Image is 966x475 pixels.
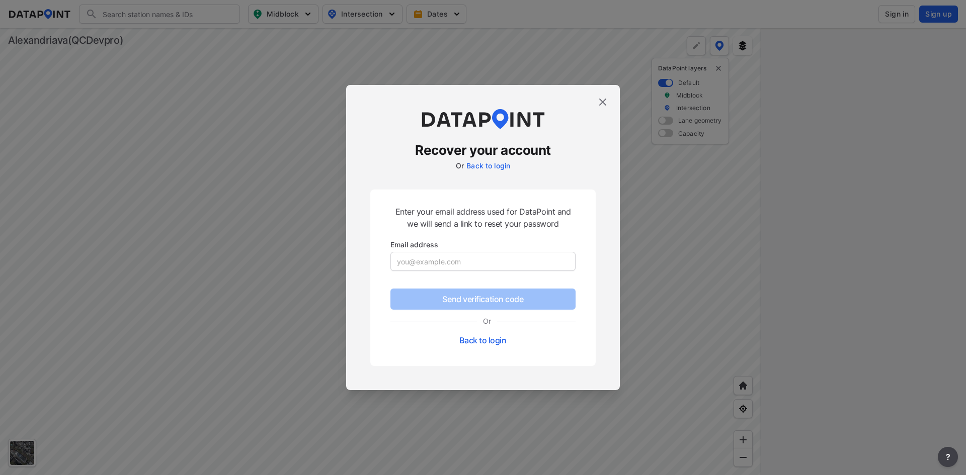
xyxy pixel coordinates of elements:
[477,316,497,326] label: Or
[944,451,952,463] span: ?
[456,161,464,170] label: Or
[597,96,609,108] img: close.efbf2170.svg
[466,161,510,170] a: Back to login
[420,109,546,129] img: dataPointLogo.9353c09d.svg
[390,239,576,250] p: Email address
[391,252,575,270] input: you@example.com
[938,447,958,467] button: more
[459,335,506,345] a: Back to login
[390,206,576,230] p: Enter your email address used for DataPoint and we will send a link to reset your password
[370,141,596,159] h3: Recover your account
